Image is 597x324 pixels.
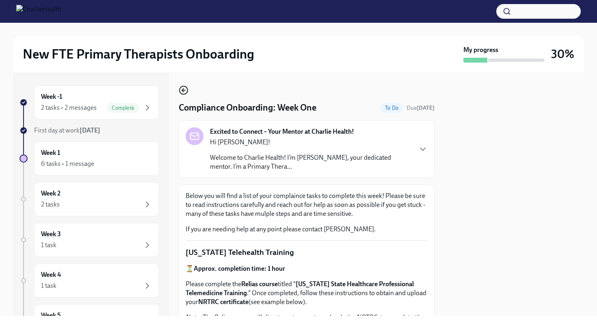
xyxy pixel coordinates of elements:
[186,264,428,273] p: ⏳
[19,85,159,120] a: Week -12 tasks • 2 messagesComplete
[380,105,403,111] span: To Do
[186,225,428,234] p: If you are needing help at any point please contact [PERSON_NAME].
[41,189,61,198] h6: Week 2
[19,223,159,257] a: Week 31 task
[551,47,574,61] h3: 30%
[186,191,428,218] p: Below you will find a list of your complaince tasks to complete this week! Please be sure to read...
[463,46,498,54] strong: My progress
[41,311,61,320] h6: Week 5
[186,247,428,258] p: [US_STATE] Telehealth Training
[210,138,411,147] p: Hi [PERSON_NAME]!
[19,126,159,135] a: First day at work[DATE]
[41,92,62,101] h6: Week -1
[179,102,316,114] h4: Compliance Onboarding: Week One
[34,126,100,134] span: First day at work
[41,230,61,239] h6: Week 3
[16,5,61,18] img: CharlieHealth
[407,104,435,112] span: August 24th, 2025 07:00
[407,104,435,111] span: Due
[41,241,56,250] div: 1 task
[210,153,411,171] p: Welcome to Charlie Health! I’m [PERSON_NAME], your dedicated mentor. I’m a Primary Thera...
[186,280,414,297] strong: [US_STATE] State Healthcare Professional Telemedicine Training
[198,298,249,306] strong: NRTRC certificate
[417,104,435,111] strong: [DATE]
[41,103,97,112] div: 2 tasks • 2 messages
[107,105,139,111] span: Complete
[210,127,354,136] strong: Excited to Connect – Your Mentor at Charlie Health!
[19,263,159,298] a: Week 41 task
[80,126,100,134] strong: [DATE]
[41,148,60,157] h6: Week 1
[241,280,278,288] strong: Relias course
[19,182,159,216] a: Week 22 tasks
[23,46,254,62] h2: New FTE Primary Therapists Onboarding
[186,280,428,307] p: Please complete the titled " ." Once completed, follow these instructions to obtain and upload yo...
[41,281,56,290] div: 1 task
[41,270,61,279] h6: Week 4
[41,159,94,168] div: 6 tasks • 1 message
[41,200,60,209] div: 2 tasks
[19,141,159,176] a: Week 16 tasks • 1 message
[194,265,285,272] strong: Approx. completion time: 1 hour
